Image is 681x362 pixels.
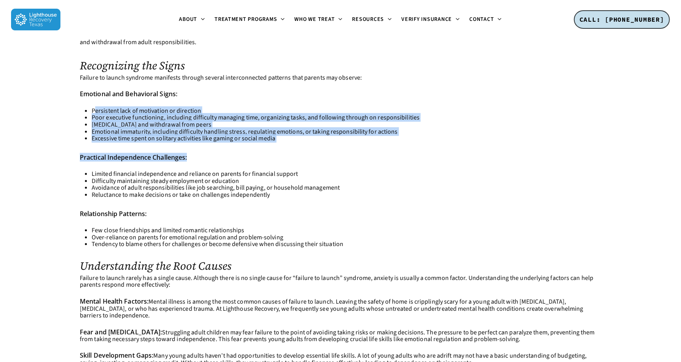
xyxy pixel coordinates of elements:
[574,10,670,29] a: CALL: [PHONE_NUMBER]
[295,15,335,23] span: Who We Treat
[397,17,465,23] a: Verify Insurance
[210,17,290,23] a: Treatment Programs
[11,9,60,30] img: Lighthouse Recovery Texas
[92,192,601,199] li: Reluctance to make decisions or take on challenges independently
[290,17,348,23] a: Who We Treat
[80,25,601,56] p: It’s important to distinguish between young adults who are temporarily living at home while activ...
[179,15,197,23] span: About
[80,60,601,72] h2: Recognizing the Signs
[80,75,601,91] p: Failure to launch syndrome manifests through several interconnected patterns that parents may obs...
[80,297,149,306] strong: Mental Health Factors:
[579,15,664,23] span: CALL: [PHONE_NUMBER]
[80,351,153,360] strong: Skill Development Gaps:
[174,17,210,23] a: About
[80,209,147,218] strong: Relationship Patterns:
[80,329,601,353] p: Struggling adult children may fear failure to the point of avoiding taking risks or making decisi...
[465,17,506,23] a: Contact
[401,15,452,23] span: Verify Insurance
[469,15,494,23] span: Contact
[214,15,277,23] span: Treatment Programs
[80,328,162,336] strong: Fear and [MEDICAL_DATA]:
[80,260,601,272] h2: Understanding the Root Causes
[92,241,601,248] li: Tendency to blame others for challenges or become defensive when discussing their situation
[92,135,601,142] li: Excessive time spent on solitary activities like gaming or social media
[352,15,384,23] span: Resources
[92,129,601,136] li: Emotional immaturity, including difficulty handling stress, regulating emotions, or taking respon...
[92,114,601,121] li: Poor executive functioning, including difficulty managing time, organizing tasks, and following t...
[92,178,601,185] li: Difficulty maintaining steady employment or education
[80,153,187,162] strong: Practical Independence Challenges:
[92,121,601,129] li: [MEDICAL_DATA] and withdrawal from peers
[92,234,601,241] li: Over-reliance on parents for emotional regulation and problem-solving
[348,17,397,23] a: Resources
[92,185,601,192] li: Avoidance of adult responsibilities like job searching, bill paying, or household management
[92,171,601,178] li: Limited financial independence and reliance on parents for financial support
[80,275,601,298] p: Failure to launch rarely has a single cause. Although there is no single cause for “failure to la...
[92,227,601,234] li: Few close friendships and limited romantic relationships
[80,298,601,329] p: Mental illness is among the most common causes of failure to launch. Leaving the safety of home i...
[80,90,177,98] strong: Emotional and Behavioral Signs:
[92,108,601,115] li: Persistent lack of motivation or direction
